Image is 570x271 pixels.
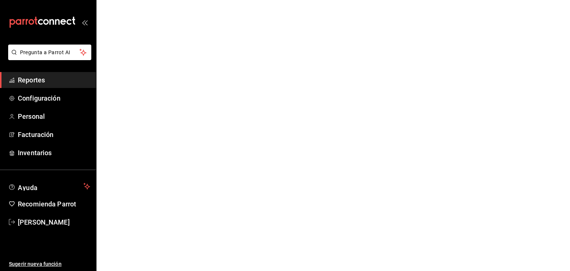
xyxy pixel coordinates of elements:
[8,45,91,60] button: Pregunta a Parrot AI
[18,111,90,121] span: Personal
[5,54,91,62] a: Pregunta a Parrot AI
[18,75,90,85] span: Reportes
[18,217,90,227] span: [PERSON_NAME]
[9,260,90,268] span: Sugerir nueva función
[18,148,90,158] span: Inventarios
[20,49,80,56] span: Pregunta a Parrot AI
[18,182,81,191] span: Ayuda
[82,19,88,25] button: open_drawer_menu
[18,130,90,140] span: Facturación
[18,93,90,103] span: Configuración
[18,199,90,209] span: Recomienda Parrot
